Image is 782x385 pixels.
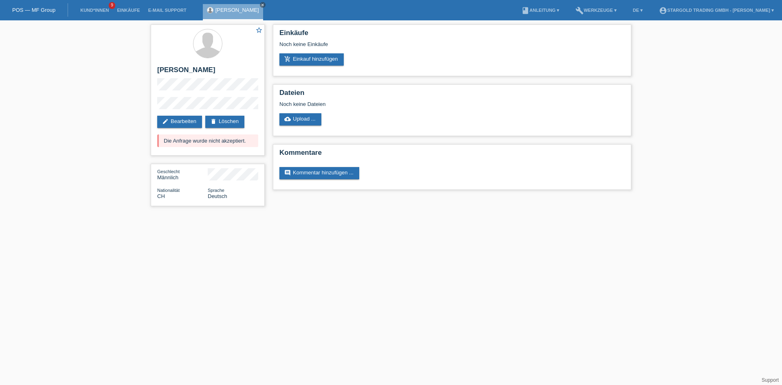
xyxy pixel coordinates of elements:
a: commentKommentar hinzufügen ... [279,167,359,179]
i: star_border [255,26,263,34]
i: edit [162,118,169,125]
h2: [PERSON_NAME] [157,66,258,78]
div: Noch keine Einkäufe [279,41,625,53]
a: cloud_uploadUpload ... [279,113,321,125]
div: Die Anfrage wurde nicht akzeptiert. [157,134,258,147]
a: deleteLöschen [205,116,244,128]
a: bookAnleitung ▾ [517,8,563,13]
a: [PERSON_NAME] [215,7,259,13]
i: close [261,3,265,7]
a: star_border [255,26,263,35]
i: delete [210,118,217,125]
a: account_circleStargold Trading GmbH - [PERSON_NAME] ▾ [655,8,778,13]
h2: Dateien [279,89,625,101]
i: account_circle [659,7,667,15]
span: 9 [109,2,115,9]
a: close [260,2,266,8]
span: Deutsch [208,193,227,199]
a: add_shopping_cartEinkauf hinzufügen [279,53,344,66]
h2: Einkäufe [279,29,625,41]
a: POS — MF Group [12,7,55,13]
span: Sprache [208,188,224,193]
i: cloud_upload [284,116,291,122]
span: Geschlecht [157,169,180,174]
i: comment [284,169,291,176]
div: Männlich [157,168,208,180]
i: book [521,7,529,15]
a: DE ▾ [629,8,647,13]
a: buildWerkzeuge ▾ [571,8,621,13]
i: add_shopping_cart [284,56,291,62]
i: build [576,7,584,15]
a: editBearbeiten [157,116,202,128]
div: Noch keine Dateien [279,101,528,107]
a: Support [762,377,779,383]
h2: Kommentare [279,149,625,161]
span: Nationalität [157,188,180,193]
span: Schweiz [157,193,165,199]
a: Kund*innen [76,8,113,13]
a: Einkäufe [113,8,144,13]
a: E-Mail Support [144,8,191,13]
